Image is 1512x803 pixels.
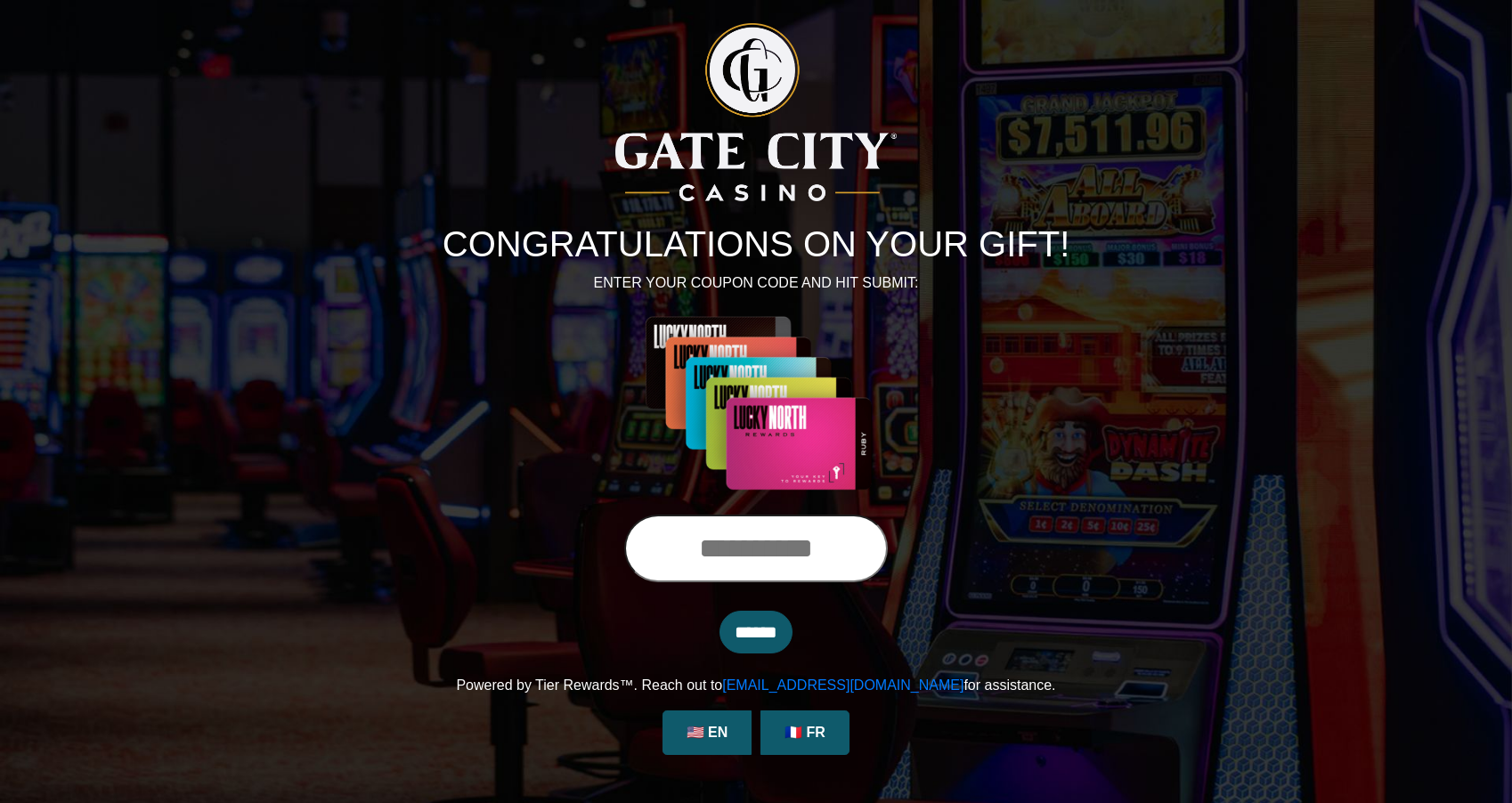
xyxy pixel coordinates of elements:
a: 🇫🇷 FR [760,710,849,755]
span: Powered by Tier Rewards™. Reach out to for assistance. [456,677,1055,693]
p: ENTER YOUR COUPON CODE AND HIT SUBMIT: [262,272,1250,294]
a: 🇺🇸 EN [663,710,752,755]
a: [EMAIL_ADDRESS][DOMAIN_NAME] [722,677,963,693]
img: Center Image [597,315,915,493]
div: Language Selection [658,710,854,755]
h1: CONGRATULATIONS ON YOUR GIFT! [262,223,1250,265]
img: Logo [615,23,897,201]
